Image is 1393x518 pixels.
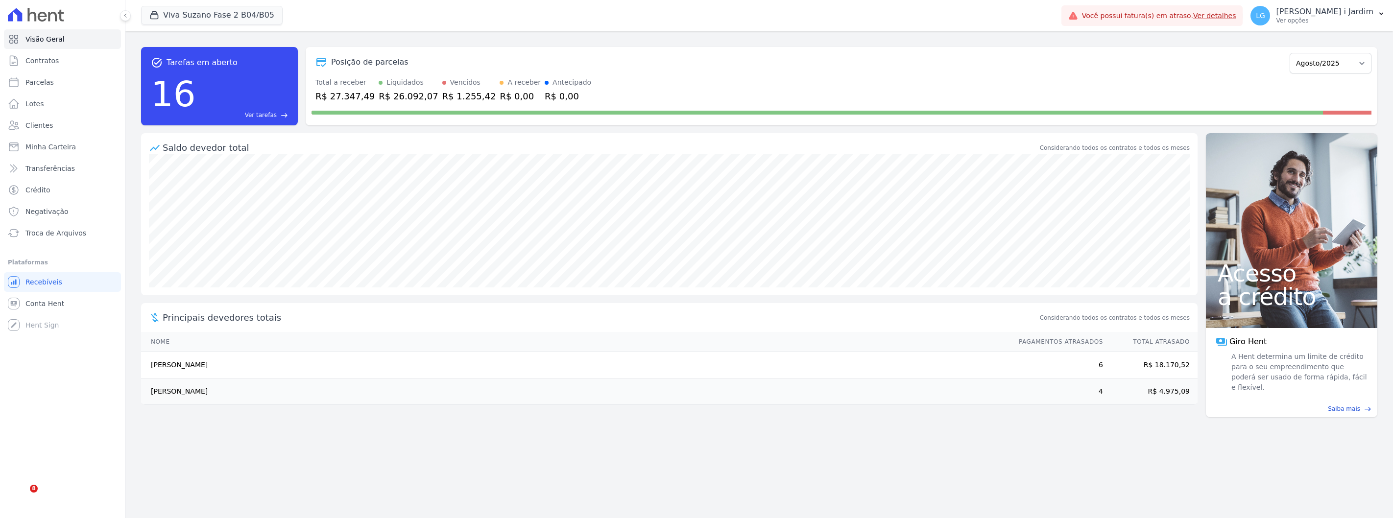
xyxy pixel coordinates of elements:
p: Ver opções [1276,17,1373,24]
td: [PERSON_NAME] [141,352,1009,378]
div: R$ 0,00 [545,90,591,103]
span: Ver tarefas [245,111,277,119]
a: Lotes [4,94,121,114]
span: Giro Hent [1229,336,1267,348]
th: Nome [141,332,1009,352]
div: A receber [507,77,541,88]
div: R$ 1.255,42 [442,90,496,103]
td: [PERSON_NAME] [141,378,1009,405]
span: Conta Hent [25,299,64,308]
a: Ver detalhes [1193,12,1236,20]
span: Negativação [25,207,69,216]
a: Parcelas [4,72,121,92]
a: Clientes [4,116,121,135]
span: Minha Carteira [25,142,76,152]
span: Crédito [25,185,50,195]
div: R$ 27.347,49 [315,90,375,103]
div: Antecipado [552,77,591,88]
a: Ver tarefas east [200,111,288,119]
span: Contratos [25,56,59,66]
div: Vencidos [450,77,480,88]
span: east [1364,405,1371,413]
span: Troca de Arquivos [25,228,86,238]
button: LG [PERSON_NAME] i Jardim Ver opções [1243,2,1393,29]
span: Parcelas [25,77,54,87]
div: Saldo devedor total [163,141,1038,154]
button: Viva Suzano Fase 2 B04/B05 [141,6,283,24]
a: Negativação [4,202,121,221]
div: 16 [151,69,196,119]
span: Visão Geral [25,34,65,44]
span: Principais devedores totais [163,311,1038,324]
span: a crédito [1218,285,1366,308]
div: R$ 0,00 [500,90,541,103]
span: Considerando todos os contratos e todos os meses [1040,313,1190,322]
a: Transferências [4,159,121,178]
a: Contratos [4,51,121,71]
a: Conta Hent [4,294,121,313]
a: Visão Geral [4,29,121,49]
span: Clientes [25,120,53,130]
td: 4 [1009,378,1104,405]
td: 6 [1009,352,1104,378]
span: Tarefas em aberto [167,57,238,69]
span: Transferências [25,164,75,173]
div: Plataformas [8,257,117,268]
div: Posição de parcelas [331,56,408,68]
span: LG [1256,12,1265,19]
div: Total a receber [315,77,375,88]
span: Lotes [25,99,44,109]
span: Recebíveis [25,277,62,287]
p: [PERSON_NAME] i Jardim [1276,7,1373,17]
a: Saiba mais east [1212,404,1371,413]
span: Acesso [1218,261,1366,285]
a: Crédito [4,180,121,200]
th: Pagamentos Atrasados [1009,332,1104,352]
a: Troca de Arquivos [4,223,121,243]
span: Você possui fatura(s) em atraso. [1082,11,1236,21]
div: Considerando todos os contratos e todos os meses [1040,143,1190,152]
iframe: Intercom live chat [10,485,33,508]
a: Recebíveis [4,272,121,292]
th: Total Atrasado [1104,332,1198,352]
span: A Hent determina um limite de crédito para o seu empreendimento que poderá ser usado de forma ráp... [1229,352,1368,393]
div: Liquidados [386,77,424,88]
a: Minha Carteira [4,137,121,157]
span: east [281,112,288,119]
span: task_alt [151,57,163,69]
div: R$ 26.092,07 [379,90,438,103]
td: R$ 18.170,52 [1104,352,1198,378]
td: R$ 4.975,09 [1104,378,1198,405]
span: 8 [30,485,38,493]
span: Saiba mais [1328,404,1360,413]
